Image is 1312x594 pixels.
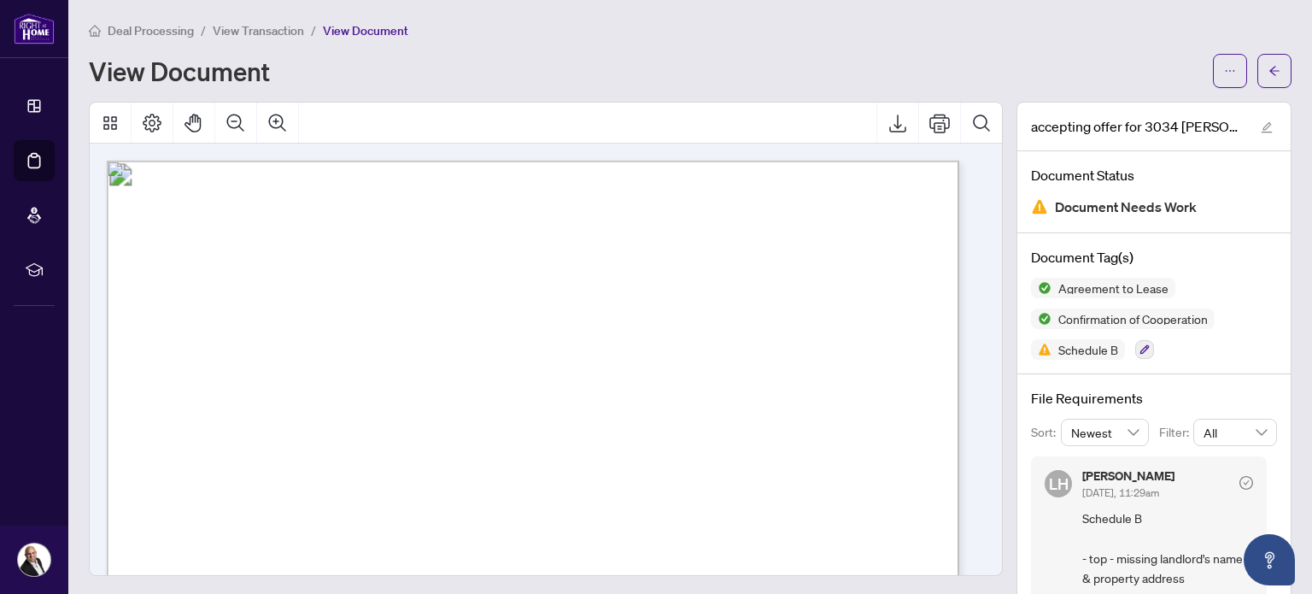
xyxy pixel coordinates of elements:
span: Schedule B [1051,344,1125,356]
span: All [1204,420,1267,445]
button: Open asap [1244,534,1295,585]
span: ellipsis [1224,65,1236,77]
span: Deal Processing [108,23,194,38]
span: accepting offer for 3034 [PERSON_NAME] Lease.pdf [1031,116,1245,137]
h4: File Requirements [1031,388,1277,409]
span: arrow-left [1268,65,1280,77]
img: Status Icon [1031,339,1051,360]
span: Confirmation of Cooperation [1051,313,1215,325]
span: View Document [323,23,408,38]
span: Agreement to Lease [1051,282,1175,294]
img: Status Icon [1031,309,1051,329]
h5: [PERSON_NAME] [1082,470,1174,482]
img: Profile Icon [18,544,50,576]
span: Schedule B - top - missing landlord's name & property address [1082,509,1253,589]
span: [DATE], 11:29am [1082,486,1159,499]
li: / [201,21,206,40]
span: Newest [1071,420,1139,445]
h1: View Document [89,57,270,85]
img: logo [14,13,55,44]
h4: Document Tag(s) [1031,247,1277,268]
img: Status Icon [1031,278,1051,298]
li: / [311,21,316,40]
p: Sort: [1031,423,1061,442]
span: Document Needs Work [1055,196,1197,219]
span: check-circle [1239,476,1253,490]
img: Document Status [1031,198,1048,215]
p: Filter: [1159,423,1193,442]
span: LH [1049,472,1069,496]
h4: Document Status [1031,165,1277,185]
span: View Transaction [213,23,304,38]
span: home [89,25,101,37]
span: edit [1261,121,1273,133]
